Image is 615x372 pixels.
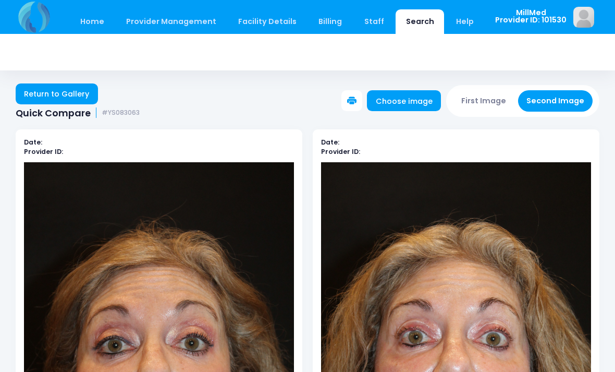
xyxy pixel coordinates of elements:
[354,9,394,34] a: Staff
[495,9,567,24] span: MillMed Provider ID: 101530
[573,7,594,28] img: image
[116,9,226,34] a: Provider Management
[321,138,339,147] b: Date:
[16,107,91,118] span: Quick Compare
[16,83,98,104] a: Return to Gallery
[309,9,352,34] a: Billing
[396,9,444,34] a: Search
[321,147,360,156] b: Provider ID:
[446,9,484,34] a: Help
[70,9,114,34] a: Home
[453,90,515,112] button: First Image
[102,109,140,117] small: #YS083063
[24,147,63,156] b: Provider ID:
[228,9,307,34] a: Facility Details
[518,90,593,112] button: Second Image
[24,138,42,147] b: Date:
[367,90,441,111] a: Choose image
